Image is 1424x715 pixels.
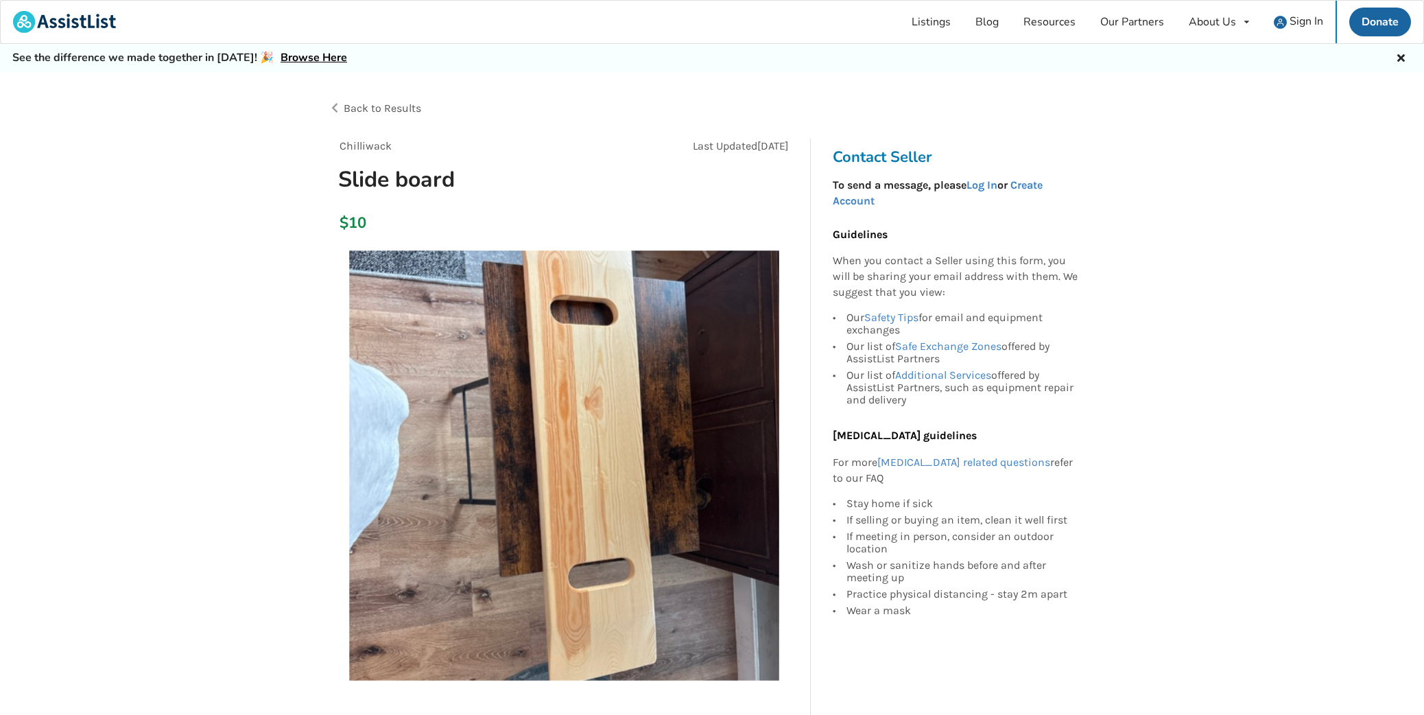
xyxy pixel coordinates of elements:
[833,148,1085,167] h3: Contact Seller
[693,139,757,152] span: Last Updated
[1274,16,1287,29] img: user icon
[895,340,1001,353] a: Safe Exchange Zones
[877,456,1050,469] a: [MEDICAL_DATA] related questions
[846,497,1078,512] div: Stay home if sick
[963,1,1011,43] a: Blog
[1011,1,1088,43] a: Resources
[13,11,116,33] img: assistlist-logo
[344,102,421,115] span: Back to Results
[340,139,392,152] span: Chilliwack
[833,455,1078,487] p: For more refer to our FAQ
[846,586,1078,602] div: Practice physical distancing - stay 2m apart
[833,253,1078,301] p: When you contact a Seller using this form, you will be sharing your email address with them. We s...
[757,139,789,152] span: [DATE]
[12,51,347,65] h5: See the difference we made together in [DATE]! 🎉
[1261,1,1336,43] a: user icon Sign In
[895,368,991,382] a: Additional Services
[1290,14,1323,29] span: Sign In
[846,602,1078,617] div: Wear a mask
[846,312,1078,338] div: Our for email and equipment exchanges
[846,528,1078,557] div: If meeting in person, consider an outdoor location
[864,311,918,324] a: Safety Tips
[833,429,977,442] b: [MEDICAL_DATA] guidelines
[846,557,1078,586] div: Wash or sanitize hands before and after meeting up
[340,213,347,233] div: $10
[833,178,1043,207] a: Create Account
[833,228,888,241] b: Guidelines
[899,1,963,43] a: Listings
[966,178,997,191] a: Log In
[846,367,1078,406] div: Our list of offered by AssistList Partners, such as equipment repair and delivery
[349,250,779,681] img: slide board-sliding board-transfer aids-chilliwack-assistlist-listing
[846,512,1078,528] div: If selling or buying an item, clean it well first
[1349,8,1411,36] a: Donate
[1189,16,1236,27] div: About Us
[1088,1,1176,43] a: Our Partners
[281,50,347,65] a: Browse Here
[327,165,652,194] h1: Slide board
[846,338,1078,367] div: Our list of offered by AssistList Partners
[833,178,1043,207] strong: To send a message, please or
